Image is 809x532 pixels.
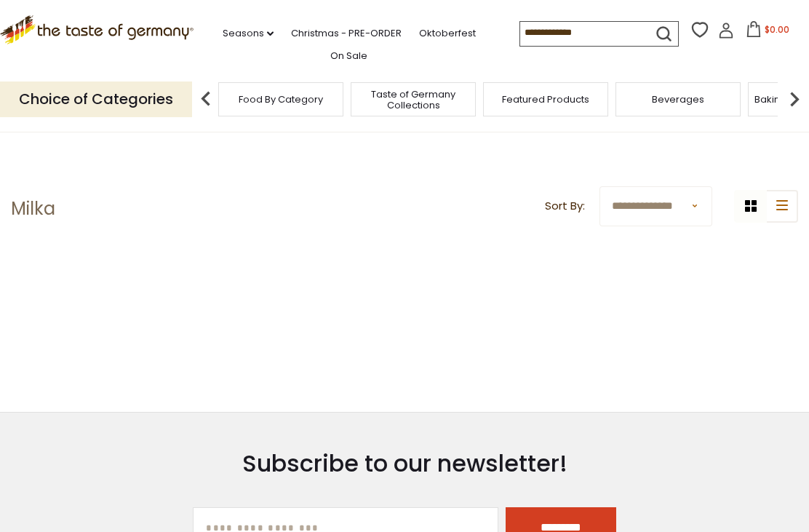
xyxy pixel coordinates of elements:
[223,25,274,41] a: Seasons
[239,94,323,105] a: Food By Category
[502,94,589,105] a: Featured Products
[291,25,402,41] a: Christmas - PRE-ORDER
[419,25,476,41] a: Oktoberfest
[330,48,367,64] a: On Sale
[765,23,789,36] span: $0.00
[652,94,704,105] a: Beverages
[11,198,55,220] h1: Milka
[191,84,220,114] img: previous arrow
[737,21,799,43] button: $0.00
[780,84,809,114] img: next arrow
[545,197,585,215] label: Sort By:
[193,449,616,478] h3: Subscribe to our newsletter!
[355,89,471,111] a: Taste of Germany Collections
